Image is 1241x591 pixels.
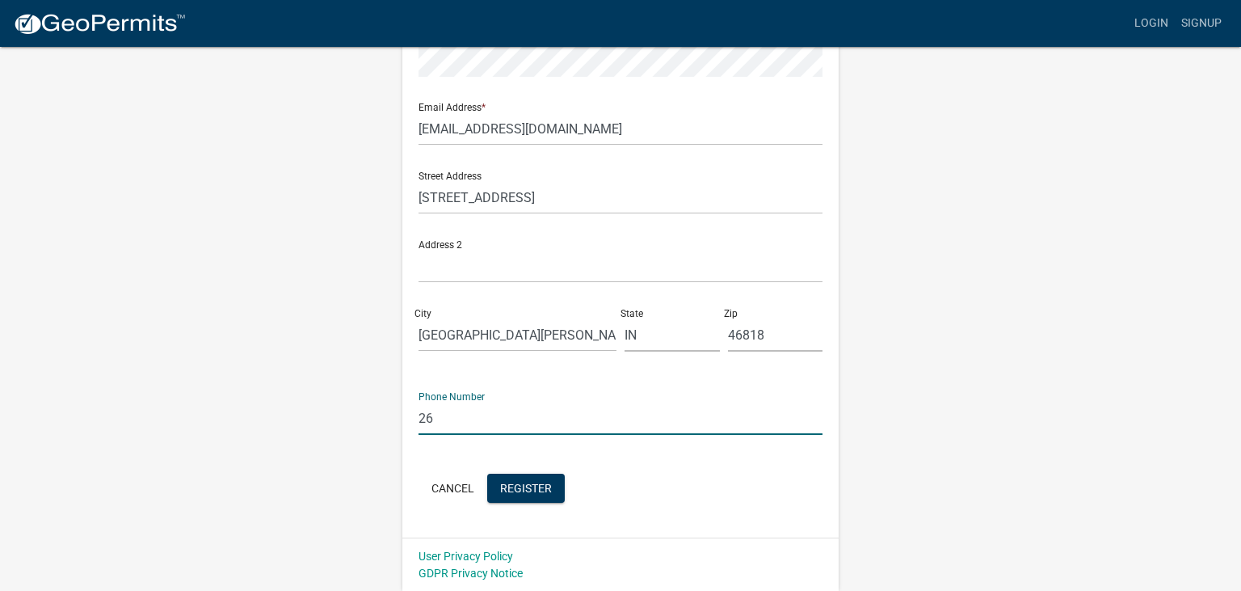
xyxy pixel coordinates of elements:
a: GDPR Privacy Notice [419,567,523,580]
button: Register [487,474,565,503]
a: Login [1128,8,1175,39]
a: Signup [1175,8,1228,39]
button: Cancel [419,474,487,503]
a: User Privacy Policy [419,550,513,563]
span: Register [500,481,552,494]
